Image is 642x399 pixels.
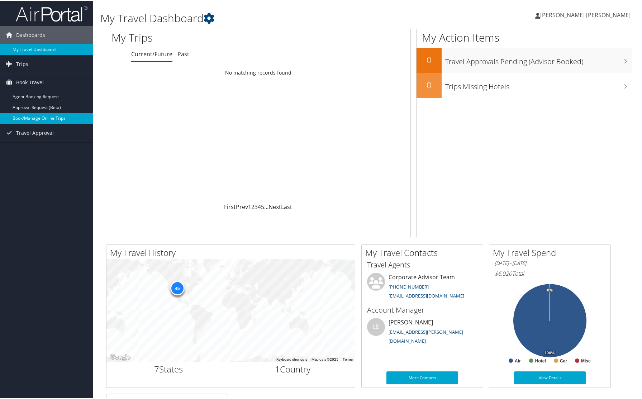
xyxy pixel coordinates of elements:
[268,202,281,210] a: Next
[224,202,236,210] a: First
[581,358,591,363] text: Misc
[100,10,458,25] h1: My Travel Dashboard
[417,47,632,72] a: 0Travel Approvals Pending (Advisor Booked)
[106,66,410,79] td: No matching records found
[275,362,280,374] span: 1
[535,4,638,25] a: [PERSON_NAME] [PERSON_NAME]
[112,362,225,375] h2: States
[248,202,251,210] a: 1
[312,357,338,361] span: Map data ©2025
[514,371,586,384] a: View Details
[16,73,44,91] span: Book Travel
[495,269,512,277] span: $6,020
[16,25,45,43] span: Dashboards
[264,202,268,210] span: …
[417,72,632,98] a: 0Trips Missing Hotels
[417,29,632,44] h1: My Action Items
[389,283,429,289] a: [PHONE_NUMBER]
[544,350,555,355] tspan: 100%
[367,317,385,335] div: LB
[515,358,521,363] text: Air
[154,362,159,374] span: 7
[367,304,477,314] h3: Account Manager
[177,49,189,57] a: Past
[367,259,477,269] h3: Travel Agents
[445,52,632,66] h3: Travel Approvals Pending (Advisor Booked)
[547,288,553,292] tspan: 0%
[386,371,458,384] a: More Contacts
[276,356,307,361] button: Keyboard shortcuts
[111,29,278,44] h1: My Trips
[560,358,567,363] text: Car
[258,202,261,210] a: 4
[493,246,610,258] h2: My Travel Spend
[540,10,631,18] span: [PERSON_NAME] [PERSON_NAME]
[495,269,605,277] h6: Total
[170,280,184,295] div: 45
[445,77,632,91] h3: Trips Missing Hotels
[236,362,350,375] h2: Country
[343,357,353,361] a: Terms (opens in new tab)
[108,352,132,361] a: Open this area in Google Maps (opens a new window)
[281,202,292,210] a: Last
[255,202,258,210] a: 3
[108,352,132,361] img: Google
[389,292,464,298] a: [EMAIL_ADDRESS][DOMAIN_NAME]
[365,246,483,258] h2: My Travel Contacts
[16,123,54,141] span: Travel Approval
[131,49,172,57] a: Current/Future
[417,78,442,90] h2: 0
[236,202,248,210] a: Prev
[251,202,255,210] a: 2
[495,259,605,266] h6: [DATE] - [DATE]
[363,317,481,347] li: [PERSON_NAME]
[363,272,481,301] li: Corporate Advisor Team
[261,202,264,210] a: 5
[535,358,546,363] text: Hotel
[389,328,463,344] a: [EMAIL_ADDRESS][PERSON_NAME][DOMAIN_NAME]
[16,54,28,72] span: Trips
[417,53,442,65] h2: 0
[110,246,355,258] h2: My Travel History
[16,5,87,22] img: airportal-logo.png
